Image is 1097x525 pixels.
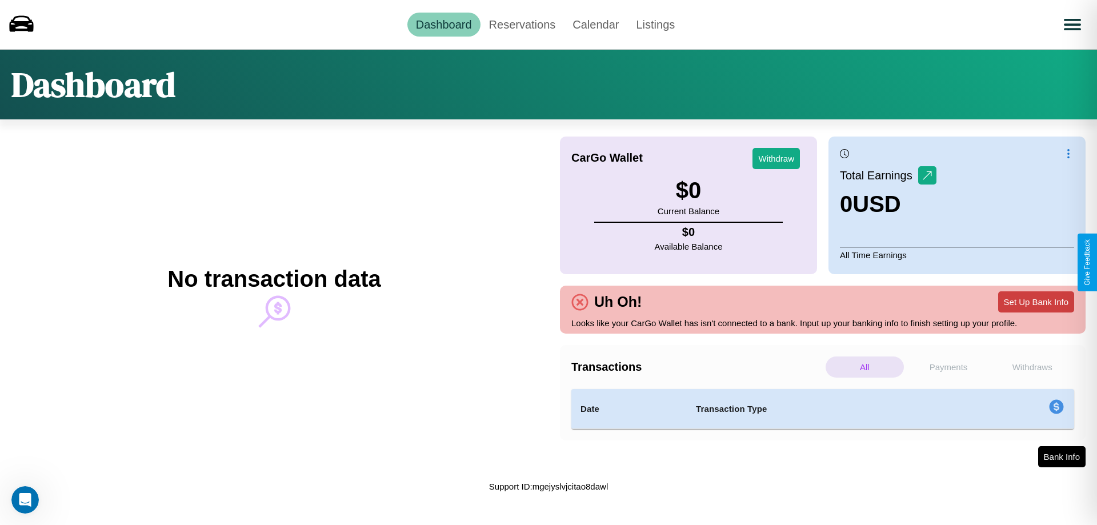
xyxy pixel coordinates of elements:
[407,13,481,37] a: Dashboard
[481,13,564,37] a: Reservations
[571,389,1074,429] table: simple table
[993,356,1071,378] p: Withdraws
[11,486,39,514] iframe: Intercom live chat
[1083,239,1091,286] div: Give Feedback
[840,191,936,217] h3: 0 USD
[826,356,904,378] p: All
[564,13,627,37] a: Calendar
[571,315,1074,331] p: Looks like your CarGo Wallet has isn't connected to a bank. Input up your banking info to finish ...
[752,148,800,169] button: Withdraw
[580,402,678,416] h4: Date
[998,291,1074,312] button: Set Up Bank Info
[571,360,823,374] h4: Transactions
[627,13,683,37] a: Listings
[1056,9,1088,41] button: Open menu
[840,165,918,186] p: Total Earnings
[571,151,643,165] h4: CarGo Wallet
[167,266,381,292] h2: No transaction data
[658,203,719,219] p: Current Balance
[910,356,988,378] p: Payments
[489,479,608,494] p: Support ID: mgejyslvjcitao8dawl
[588,294,647,310] h4: Uh Oh!
[840,247,1074,263] p: All Time Earnings
[696,402,955,416] h4: Transaction Type
[655,226,723,239] h4: $ 0
[655,239,723,254] p: Available Balance
[1038,446,1086,467] button: Bank Info
[11,61,175,108] h1: Dashboard
[658,178,719,203] h3: $ 0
